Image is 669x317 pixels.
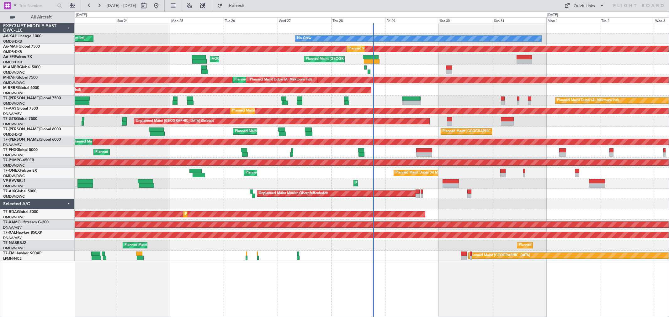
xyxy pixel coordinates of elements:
div: Planned Maint Dubai (Al Maktoum Intl) [234,75,296,85]
a: OMDW/DWC [3,215,25,220]
span: M-RRRR [3,86,18,90]
a: OMDW/DWC [3,153,25,158]
div: Planned Maint Abuja ([PERSON_NAME] Intl) [125,241,195,250]
div: Planned Maint [GEOGRAPHIC_DATA] ([GEOGRAPHIC_DATA]) [95,148,194,157]
a: OMDW/DWC [3,122,25,127]
a: T7-XALHawker 850XP [3,231,42,235]
a: T7-P1MPG-650ER [3,158,34,162]
a: DNAA/ABV [3,236,22,240]
a: T7-BDAGlobal 5000 [3,210,38,214]
a: M-RAFIGlobal 7500 [3,76,38,80]
span: T7-XAL [3,231,16,235]
a: OMDW/DWC [3,184,25,189]
span: T7-BDA [3,210,17,214]
a: T7-[PERSON_NAME]Global 7500 [3,96,61,100]
a: DNAA/ABV [3,143,22,147]
div: Planned Maint Dubai (Al Maktoum Intl) [557,96,619,105]
a: LFMN/NCE [3,256,22,261]
span: M-RAFI [3,76,16,80]
span: A6-MAH [3,45,19,49]
div: No Crew [297,34,311,43]
div: Planned Maint Dubai (Al Maktoum Intl) [355,179,417,188]
div: Quick Links [574,3,595,9]
div: Sat 30 [439,17,492,23]
span: T7-AIX [3,190,15,193]
div: Planned Maint Dubai (Al Maktoum Intl) [185,210,247,219]
span: VP-BVV [3,179,17,183]
span: T7-[PERSON_NAME] [3,138,40,142]
a: OMDB/DXB [3,39,22,44]
a: OMDW/DWC [3,70,25,75]
a: T7-ONEXFalcon 8X [3,169,37,173]
span: T7-XAM [3,221,18,224]
span: Refresh [224,3,250,8]
div: Sat 23 [62,17,116,23]
div: AOG Maint [GEOGRAPHIC_DATA] (Dubai Intl) [212,55,285,64]
button: Quick Links [561,1,608,11]
div: [DATE] [547,13,558,18]
a: T7-AAYGlobal 7500 [3,107,38,111]
span: A6-KAH [3,34,18,38]
a: A6-MAHGlobal 7500 [3,45,40,49]
div: Unplanned Maint [GEOGRAPHIC_DATA] (Seletar) [136,117,214,126]
div: Planned Maint Dubai (Al Maktoum Intl) [396,168,457,178]
div: Planned Maint [GEOGRAPHIC_DATA] ([GEOGRAPHIC_DATA] Intl) [348,44,453,54]
a: DNAA/ABV [3,225,22,230]
div: Unplanned Maint Munich Oberpfaffenhofen [259,189,328,198]
div: Planned Maint [GEOGRAPHIC_DATA] ([GEOGRAPHIC_DATA] Intl) [443,127,547,136]
span: [DATE] - [DATE] [107,3,136,8]
a: OMDW/DWC [3,194,25,199]
input: Trip Number [19,1,55,10]
a: OMDW/DWC [3,101,25,106]
span: T7-[PERSON_NAME] [3,127,40,131]
a: VP-BVVBBJ1 [3,179,26,183]
div: Mon 1 [546,17,600,23]
div: Planned Maint Dubai (Al Maktoum Intl) [232,106,294,116]
a: T7-XAMGulfstream G-200 [3,221,49,224]
div: Planned Maint [GEOGRAPHIC_DATA] ([GEOGRAPHIC_DATA] Intl) [235,127,340,136]
div: Mon 25 [170,17,224,23]
a: T7-[PERSON_NAME]Global 6000 [3,127,61,131]
a: T7-FHXGlobal 5000 [3,148,38,152]
button: Refresh [214,1,252,11]
div: Planned Maint [GEOGRAPHIC_DATA] ([GEOGRAPHIC_DATA] Intl) [306,55,411,64]
div: Tue 2 [600,17,654,23]
span: T7-EMI [3,252,15,255]
a: OMDW/DWC [3,174,25,178]
div: Planned Maint Dubai (Al Maktoum Intl) [250,75,312,85]
span: T7-ONEX [3,169,20,173]
a: OMDW/DWC [3,91,25,96]
span: A6-EFI [3,55,15,59]
span: M-AMBR [3,65,19,69]
a: OMDW/DWC [3,81,25,85]
a: OMDW/DWC [3,163,25,168]
div: Wed 27 [278,17,331,23]
div: Fri 29 [385,17,439,23]
a: M-RRRRGlobal 6000 [3,86,39,90]
a: OMDW/DWC [3,246,25,251]
div: Planned Maint Abuja ([PERSON_NAME] Intl) [519,241,589,250]
a: DNAA/ABV [3,112,22,116]
a: T7-AIXGlobal 5000 [3,190,36,193]
div: [DATE] [76,13,87,18]
a: T7-GTSGlobal 7500 [3,117,37,121]
a: M-AMBRGlobal 5000 [3,65,40,69]
a: T7-EMIHawker 900XP [3,252,41,255]
a: OMDB/DXB [3,132,22,137]
div: Planned Maint Dubai (Al Maktoum Intl) [246,168,307,178]
a: A6-EFIFalcon 7X [3,55,32,59]
div: Sun 24 [116,17,170,23]
div: Thu 28 [331,17,385,23]
div: Planned Maint [GEOGRAPHIC_DATA] [470,251,530,260]
span: T7-FHX [3,148,16,152]
span: T7-GTS [3,117,16,121]
span: T7-P1MP [3,158,19,162]
span: T7-[PERSON_NAME] [3,96,40,100]
div: Sun 31 [493,17,546,23]
a: OMDB/DXB [3,49,22,54]
span: All Aircraft [16,15,66,19]
a: T7-NASBBJ2 [3,241,26,245]
a: T7-[PERSON_NAME]Global 6000 [3,138,61,142]
a: OMDB/DXB [3,60,22,65]
span: T7-NAS [3,241,17,245]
